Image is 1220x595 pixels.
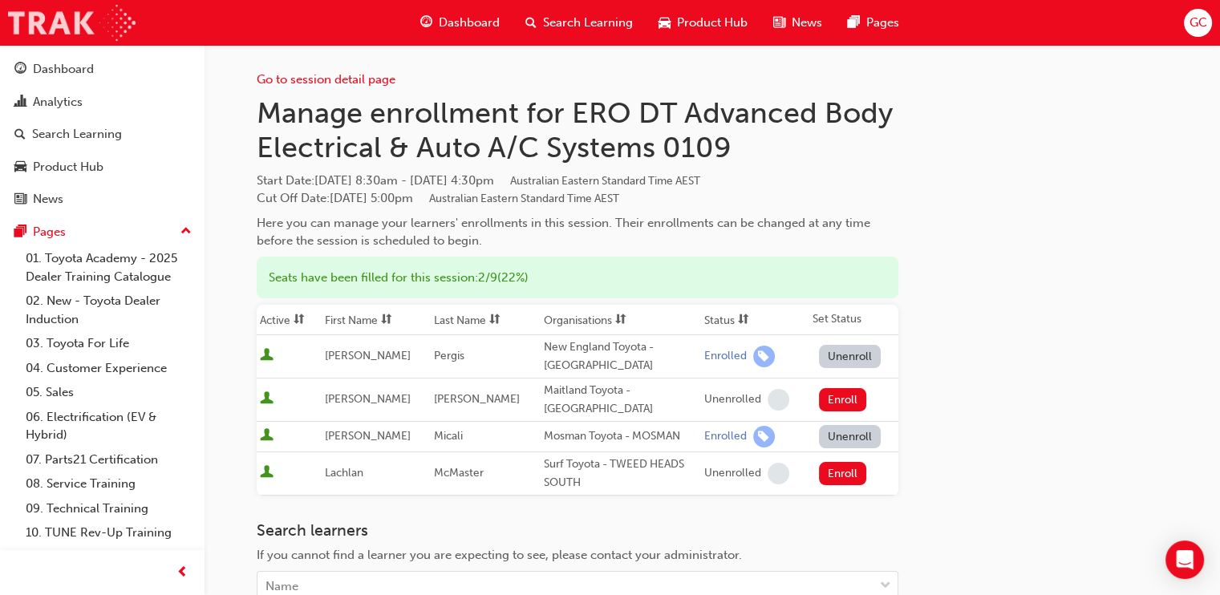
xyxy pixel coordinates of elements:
[434,466,484,480] span: McMaster
[33,60,94,79] div: Dashboard
[176,563,188,583] span: prev-icon
[14,192,26,207] span: news-icon
[14,225,26,240] span: pages-icon
[543,14,633,32] span: Search Learning
[14,160,26,175] span: car-icon
[615,314,626,327] span: sorting-icon
[835,6,912,39] a: pages-iconPages
[760,6,835,39] a: news-iconNews
[257,95,898,165] h1: Manage enrollment for ERO DT Advanced Body Electrical & Auto A/C Systems 0109
[429,192,619,205] span: Australian Eastern Standard Time AEST
[260,348,274,364] span: User is active
[659,13,671,33] span: car-icon
[6,217,198,247] button: Pages
[768,463,789,484] span: learningRecordVerb_NONE-icon
[32,125,122,144] div: Search Learning
[704,429,747,444] div: Enrolled
[19,472,198,496] a: 08. Service Training
[260,391,274,407] span: User is active
[768,389,789,411] span: learningRecordVerb_NONE-icon
[753,426,775,447] span: learningRecordVerb_ENROLL-icon
[431,305,540,335] th: Toggle SortBy
[260,465,274,481] span: User is active
[704,392,761,407] div: Unenrolled
[14,127,26,142] span: search-icon
[773,13,785,33] span: news-icon
[704,349,747,364] div: Enrolled
[257,257,898,299] div: Seats have been filled for this session : 2 / 9 ( 22% )
[792,14,822,32] span: News
[646,6,760,39] a: car-iconProduct Hub
[819,462,867,485] button: Enroll
[439,14,500,32] span: Dashboard
[6,87,198,117] a: Analytics
[513,6,646,39] a: search-iconSearch Learning
[1165,540,1204,579] div: Open Intercom Messenger
[180,221,192,242] span: up-icon
[848,13,860,33] span: pages-icon
[33,93,83,111] div: Analytics
[407,6,513,39] a: guage-iconDashboard
[819,425,882,448] button: Unenroll
[19,520,198,545] a: 10. TUNE Rev-Up Training
[314,173,700,188] span: [DATE] 8:30am - [DATE] 4:30pm
[6,51,198,217] button: DashboardAnalyticsSearch LearningProduct HubNews
[19,405,198,447] a: 06. Electrification (EV & Hybrid)
[257,305,322,335] th: Toggle SortBy
[544,338,698,374] div: New England Toyota - [GEOGRAPHIC_DATA]
[257,191,619,205] span: Cut Off Date : [DATE] 5:00pm
[325,392,411,406] span: [PERSON_NAME]
[489,314,501,327] span: sorting-icon
[19,447,198,472] a: 07. Parts21 Certification
[325,349,411,362] span: [PERSON_NAME]
[19,289,198,331] a: 02. New - Toyota Dealer Induction
[8,5,136,41] img: Trak
[753,346,775,367] span: learningRecordVerb_ENROLL-icon
[19,331,198,356] a: 03. Toyota For Life
[738,314,749,327] span: sorting-icon
[525,13,537,33] span: search-icon
[294,314,305,327] span: sorting-icon
[6,55,198,84] a: Dashboard
[677,14,748,32] span: Product Hub
[33,158,103,176] div: Product Hub
[257,72,395,87] a: Go to session detail page
[325,429,411,443] span: [PERSON_NAME]
[257,214,898,250] div: Here you can manage your learners' enrollments in this session. Their enrollments can be changed ...
[434,349,464,362] span: Pergis
[1189,14,1206,32] span: GC
[541,305,701,335] th: Toggle SortBy
[19,496,198,521] a: 09. Technical Training
[19,380,198,405] a: 05. Sales
[809,305,898,335] th: Set Status
[257,172,898,190] span: Start Date :
[33,223,66,241] div: Pages
[704,466,761,481] div: Unenrolled
[322,305,431,335] th: Toggle SortBy
[510,174,700,188] span: Australian Eastern Standard Time AEST
[6,184,198,214] a: News
[866,14,899,32] span: Pages
[819,345,882,368] button: Unenroll
[257,548,742,562] span: If you cannot find a learner you are expecting to see, please contact your administrator.
[381,314,392,327] span: sorting-icon
[6,152,198,182] a: Product Hub
[544,455,698,492] div: Surf Toyota - TWEED HEADS SOUTH
[1184,9,1212,37] button: GC
[260,428,274,444] span: User is active
[544,427,698,446] div: Mosman Toyota - MOSMAN
[19,356,198,381] a: 04. Customer Experience
[33,190,63,208] div: News
[434,392,520,406] span: [PERSON_NAME]
[544,382,698,418] div: Maitland Toyota - [GEOGRAPHIC_DATA]
[257,521,898,540] h3: Search learners
[19,246,198,289] a: 01. Toyota Academy - 2025 Dealer Training Catalogue
[19,545,198,570] a: All Pages
[819,388,867,411] button: Enroll
[420,13,432,33] span: guage-icon
[14,63,26,77] span: guage-icon
[325,466,363,480] span: Lachlan
[701,305,809,335] th: Toggle SortBy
